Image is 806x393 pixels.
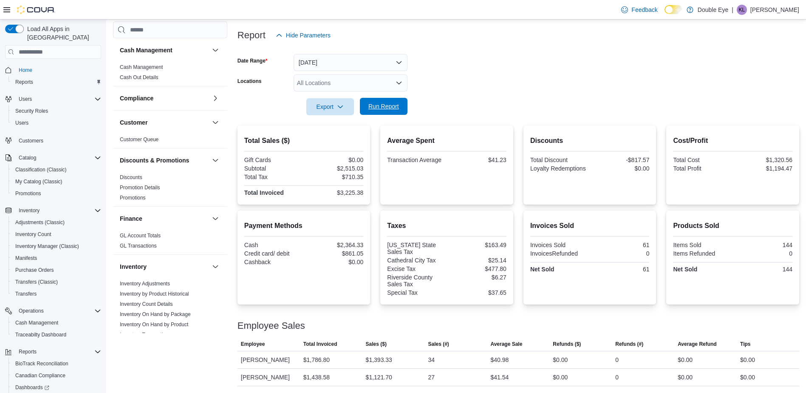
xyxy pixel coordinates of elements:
button: Compliance [210,93,221,103]
span: Export [311,98,349,115]
div: 0 [615,355,619,365]
div: $710.35 [305,174,363,180]
div: $0.00 [553,355,568,365]
span: Inventory [15,205,101,216]
div: $40.98 [490,355,509,365]
div: Items Sold [673,242,731,248]
div: [US_STATE] State Sales Tax [387,242,445,255]
a: Inventory Adjustments [120,281,170,287]
h2: Total Sales ($) [244,136,364,146]
span: Cash Management [12,318,101,328]
h2: Payment Methods [244,221,364,231]
h3: Inventory [120,262,147,271]
span: Reports [15,79,33,85]
a: My Catalog (Classic) [12,177,66,187]
a: Discounts [120,174,142,180]
label: Date Range [238,57,268,64]
a: Customers [15,136,47,146]
div: Cashback [244,259,302,265]
a: Inventory Count [12,229,55,239]
div: 144 [735,242,792,248]
button: Manifests [8,252,105,264]
a: Feedback [618,1,661,18]
div: $0.00 [678,355,693,365]
button: Reports [15,347,40,357]
a: Inventory On Hand by Product [120,322,188,327]
div: Special Tax [387,289,445,296]
span: Promotion Details [120,184,160,191]
div: Customer [113,134,227,148]
button: BioTrack Reconciliation [8,358,105,370]
button: Purchase Orders [8,264,105,276]
span: Users [12,118,101,128]
div: 144 [735,266,792,273]
div: $0.00 [553,372,568,382]
span: GL Account Totals [120,232,161,239]
span: Inventory On Hand by Package [120,311,191,318]
div: $37.65 [449,289,506,296]
div: Invoices Sold [530,242,588,248]
span: KL [739,5,745,15]
span: Run Report [368,102,399,111]
a: Inventory by Product Historical [120,291,189,297]
div: $861.05 [305,250,363,257]
a: Users [12,118,32,128]
a: Inventory Count Details [120,301,173,307]
span: Traceabilty Dashboard [15,331,66,338]
div: Finance [113,231,227,254]
a: Security Roles [12,106,51,116]
span: Refunds ($) [553,341,581,347]
div: 61 [591,242,649,248]
span: Average Refund [678,341,717,347]
span: Employee [241,341,265,347]
span: Users [15,120,28,126]
div: $0.00 [740,372,755,382]
button: Reports [2,346,105,358]
p: | [732,5,733,15]
div: Total Profit [673,165,731,172]
span: Catalog [19,154,36,161]
span: Inventory [19,207,40,214]
span: Manifests [15,255,37,262]
a: Purchase Orders [12,265,57,275]
div: 0 [735,250,792,257]
button: Customers [2,134,105,146]
span: Load All Apps in [GEOGRAPHIC_DATA] [24,25,101,42]
div: $3,225.38 [305,189,363,196]
a: Manifests [12,253,40,263]
h2: Taxes [387,221,506,231]
span: Reports [15,347,101,357]
button: Classification (Classic) [8,164,105,176]
a: Classification (Classic) [12,165,70,175]
p: Double Eye [698,5,728,15]
button: Adjustments (Classic) [8,216,105,228]
div: $0.00 [678,372,693,382]
span: Transfers (Classic) [15,279,58,285]
span: Transfers (Classic) [12,277,101,287]
div: Cathedral City Tax [387,257,445,264]
a: Adjustments (Classic) [12,217,68,228]
span: Inventory Transactions [120,331,171,338]
button: Discounts & Promotions [120,156,209,165]
h3: Compliance [120,94,153,103]
h3: Cash Management [120,46,173,54]
span: Purchase Orders [15,267,54,273]
a: Cash Out Details [120,74,158,80]
span: Inventory Adjustments [120,280,170,287]
div: $25.14 [449,257,506,264]
span: Customer Queue [120,136,158,143]
span: Operations [15,306,101,316]
div: 61 [591,266,649,273]
button: Operations [2,305,105,317]
div: Total Discount [530,157,588,163]
span: Cash Management [15,319,58,326]
div: -$817.57 [591,157,649,163]
h2: Products Sold [673,221,792,231]
span: GL Transactions [120,242,157,249]
span: Hide Parameters [286,31,331,40]
div: Subtotal [244,165,302,172]
div: $1,786.80 [303,355,330,365]
span: Canadian Compliance [12,370,101,381]
p: [PERSON_NAME] [750,5,799,15]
